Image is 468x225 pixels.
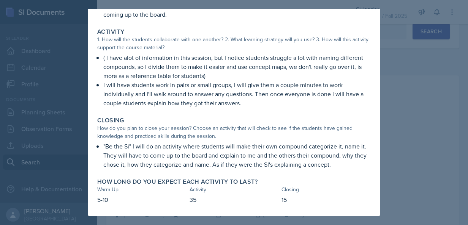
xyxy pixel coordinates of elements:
[103,142,371,169] p: "Be the Si" I will do an activity where students will make their own compound categorize it, name...
[190,186,279,194] div: Activity
[281,186,371,194] div: Closing
[103,80,371,108] p: I will have students work in pairs or small groups, I will give them a couple minutes to work ind...
[97,36,371,52] div: 1. How will the students collaborate with one another? 2. What learning strategy will you use? 3....
[97,124,371,140] div: How do you plan to close your session? Choose an activity that will check to see if the students ...
[97,178,258,186] label: How long do you expect each activity to last?
[97,186,187,194] div: Warm-Up
[97,28,124,36] label: Activity
[103,53,371,80] p: ( I have alot of information in this session, but I notice students struggle a lot with naming di...
[190,195,279,204] p: 35
[281,195,371,204] p: 15
[97,117,124,124] label: Closing
[97,195,187,204] p: 5-10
